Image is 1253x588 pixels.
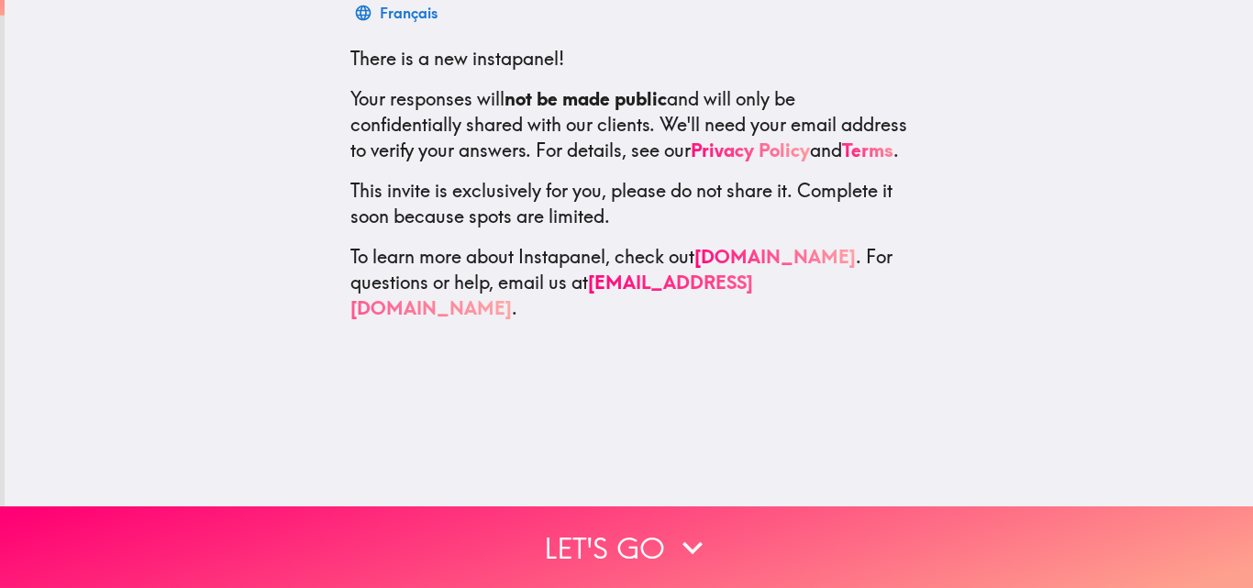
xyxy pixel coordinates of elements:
a: Terms [842,139,893,161]
span: There is a new instapanel! [350,47,564,70]
a: [EMAIL_ADDRESS][DOMAIN_NAME] [350,271,753,319]
b: not be made public [505,87,667,110]
p: This invite is exclusively for you, please do not share it. Complete it soon because spots are li... [350,178,908,229]
a: Privacy Policy [691,139,810,161]
p: Your responses will and will only be confidentially shared with our clients. We'll need your emai... [350,86,908,163]
a: [DOMAIN_NAME] [694,245,856,268]
p: To learn more about Instapanel, check out . For questions or help, email us at . [350,244,908,321]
